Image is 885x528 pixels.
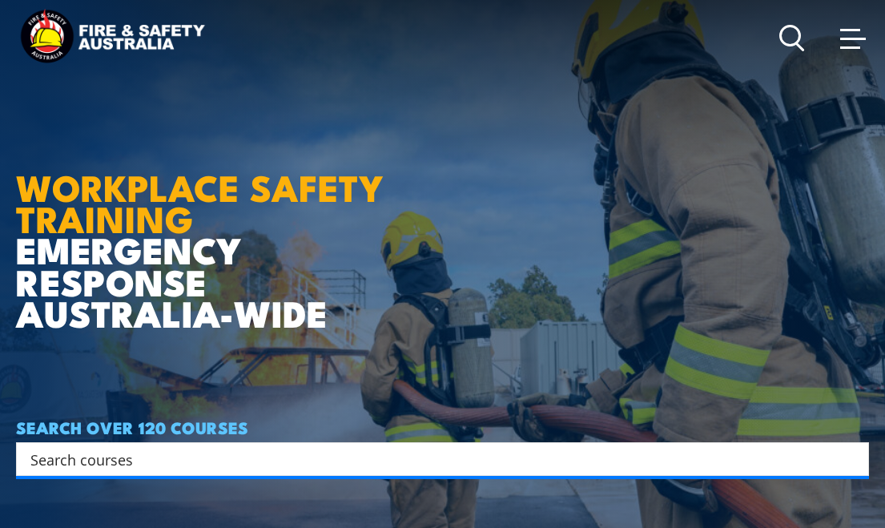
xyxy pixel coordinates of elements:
strong: WORKPLACE SAFETY TRAINING [16,159,384,245]
h4: SEARCH OVER 120 COURSES [16,418,869,436]
input: Search input [30,447,834,471]
h1: EMERGENCY RESPONSE AUSTRALIA-WIDE [16,91,408,328]
form: Search form [34,448,837,470]
button: Search magnifier button [841,448,863,470]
